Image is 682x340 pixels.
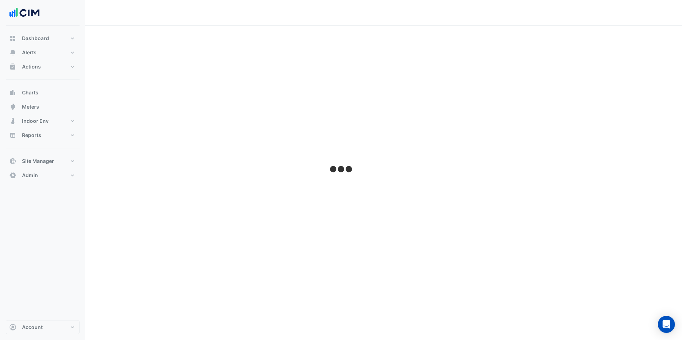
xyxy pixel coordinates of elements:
[6,320,80,334] button: Account
[22,324,43,331] span: Account
[9,103,16,110] app-icon: Meters
[6,100,80,114] button: Meters
[6,86,80,100] button: Charts
[6,114,80,128] button: Indoor Env
[6,128,80,142] button: Reports
[9,132,16,139] app-icon: Reports
[22,89,38,96] span: Charts
[22,49,37,56] span: Alerts
[22,158,54,165] span: Site Manager
[9,35,16,42] app-icon: Dashboard
[658,316,675,333] div: Open Intercom Messenger
[6,31,80,45] button: Dashboard
[22,172,38,179] span: Admin
[22,35,49,42] span: Dashboard
[6,154,80,168] button: Site Manager
[22,132,41,139] span: Reports
[9,89,16,96] app-icon: Charts
[9,172,16,179] app-icon: Admin
[22,117,49,125] span: Indoor Env
[22,63,41,70] span: Actions
[9,49,16,56] app-icon: Alerts
[22,103,39,110] span: Meters
[6,168,80,182] button: Admin
[9,117,16,125] app-icon: Indoor Env
[6,60,80,74] button: Actions
[6,45,80,60] button: Alerts
[9,6,40,20] img: Company Logo
[9,158,16,165] app-icon: Site Manager
[9,63,16,70] app-icon: Actions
